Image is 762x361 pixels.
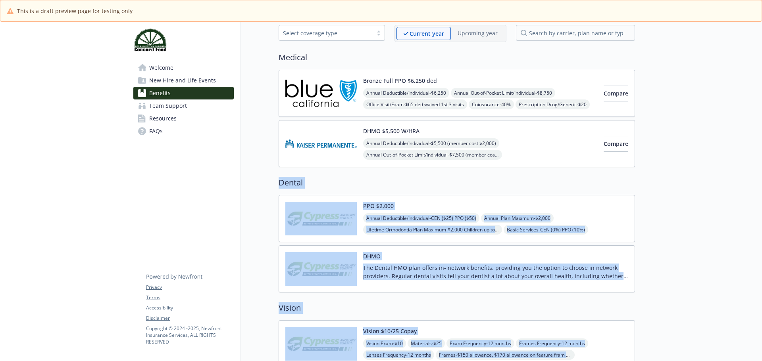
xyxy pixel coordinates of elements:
a: Accessibility [146,304,233,311]
span: Annual Out-of-Pocket Limit/Individual - $7,500 (member cost $4,000) [363,150,502,160]
h2: Dental [279,177,635,189]
img: Cypress Ancillary Benefits carrier logo [285,252,357,286]
button: DHMO $5,500 W/HRA [363,127,419,135]
button: Vision $10/25 Copay [363,327,417,335]
span: Prescription Drug/Generic - $20 [516,99,590,109]
span: Welcome [149,61,173,74]
button: DHMO [363,252,381,260]
a: Disclaimer [146,315,233,322]
span: Compare [604,140,628,147]
h2: Medical [279,52,635,63]
a: Benefits [133,87,234,99]
span: Annual Deductible/Individual - $6,250 [363,88,449,98]
input: search by carrier, plan name or type [516,25,635,41]
span: Materials - $25 [408,338,445,348]
p: Current year [410,29,444,38]
span: Upcoming year [451,27,504,40]
a: Team Support [133,99,234,112]
a: Privacy [146,284,233,291]
span: Coinsurance - 40% [469,99,514,109]
span: Resources [149,112,177,125]
img: Blue Shield of California carrier logo [285,76,357,110]
button: Compare [604,136,628,152]
button: Compare [604,86,628,101]
p: Upcoming year [458,29,498,37]
span: New Hire and Life Events [149,74,216,87]
span: Benefits [149,87,171,99]
span: Annual Out-of-Pocket Limit/Individual - $8,750 [451,88,555,98]
img: Cypress Ancillary Benefits carrier logo [285,327,357,361]
p: The Dental HMO plan offers in- network benefits, providing you the option to choose in network pr... [363,264,628,280]
span: Lenses Frequency - 12 months [363,350,434,360]
span: Annual Plan Maximum - $2,000 [481,213,554,223]
span: Annual Deductible/Individual - CEN ($25) PPO ($50) [363,213,479,223]
button: PPO $2,000 [363,202,394,210]
a: Resources [133,112,234,125]
span: Frames - $150 allowance, $170 allowance on feature fram brands, plus 20% off remaining balance [436,350,575,360]
span: Frames Frequency - 12 months [516,338,588,348]
img: Cypress Ancillary Benefits carrier logo [285,202,357,235]
p: Copyright © 2024 - 2025 , Newfront Insurance Services, ALL RIGHTS RESERVED [146,325,233,345]
span: Team Support [149,99,187,112]
span: Exam Frequency - 12 months [446,338,514,348]
span: This is a draft preview page for testing only [17,7,133,15]
a: Terms [146,294,233,301]
span: Compare [604,90,628,97]
span: Basic Services - CEN (0%) PPO (10%) [504,225,588,235]
span: Vision Exam - $10 [363,338,406,348]
span: Annual Deductible/Individual - $5,500 (member cost $2,000) [363,138,499,148]
h2: Vision [279,302,635,314]
span: Lifetime Orthodontia Plan Maximum - $2,000 Children up to 19 [363,225,502,235]
span: Office Visit/Exam - $65 ded waived 1st 3 visits [363,99,467,109]
div: Select coverage type [283,29,369,37]
img: Kaiser Permanente Insurance Company carrier logo [285,127,357,160]
a: Welcome [133,61,234,74]
button: Bronze Full PPO $6,250 ded [363,76,437,85]
span: FAQs [149,125,163,138]
a: New Hire and Life Events [133,74,234,87]
a: FAQs [133,125,234,138]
